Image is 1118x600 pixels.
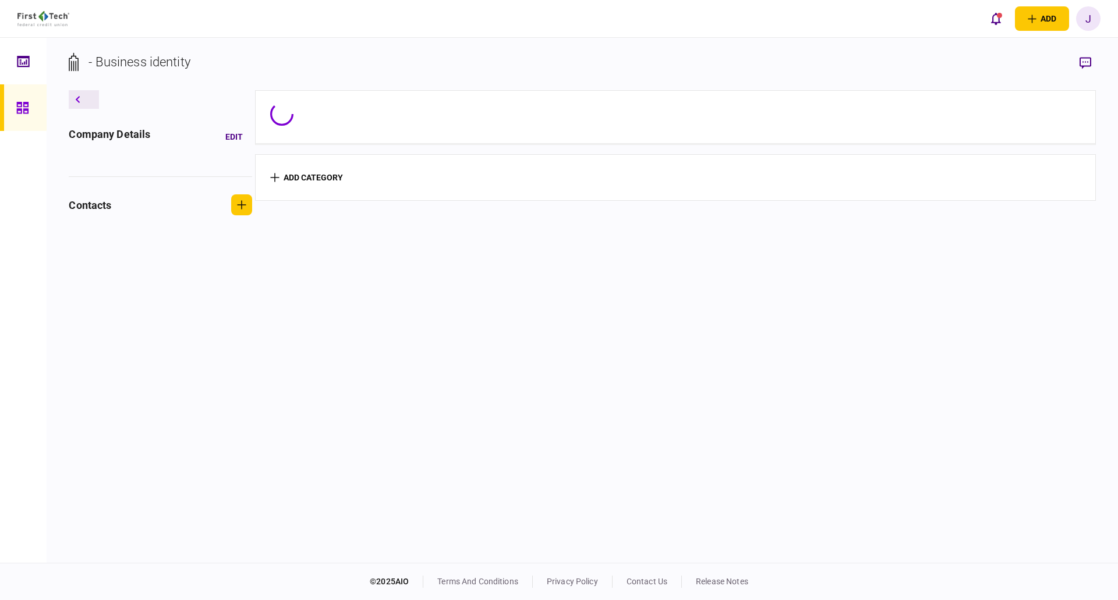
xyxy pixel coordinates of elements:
button: open adding identity options [1015,6,1069,31]
a: terms and conditions [437,577,518,586]
div: contacts [69,197,111,213]
button: J [1076,6,1101,31]
div: © 2025 AIO [370,576,423,588]
button: Edit [216,126,252,147]
div: - Business identity [89,52,190,72]
a: privacy policy [547,577,598,586]
a: release notes [696,577,748,586]
a: contact us [627,577,667,586]
div: company details [69,126,150,147]
img: client company logo [17,11,69,26]
button: open notifications list [983,6,1008,31]
button: add category [270,173,343,182]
